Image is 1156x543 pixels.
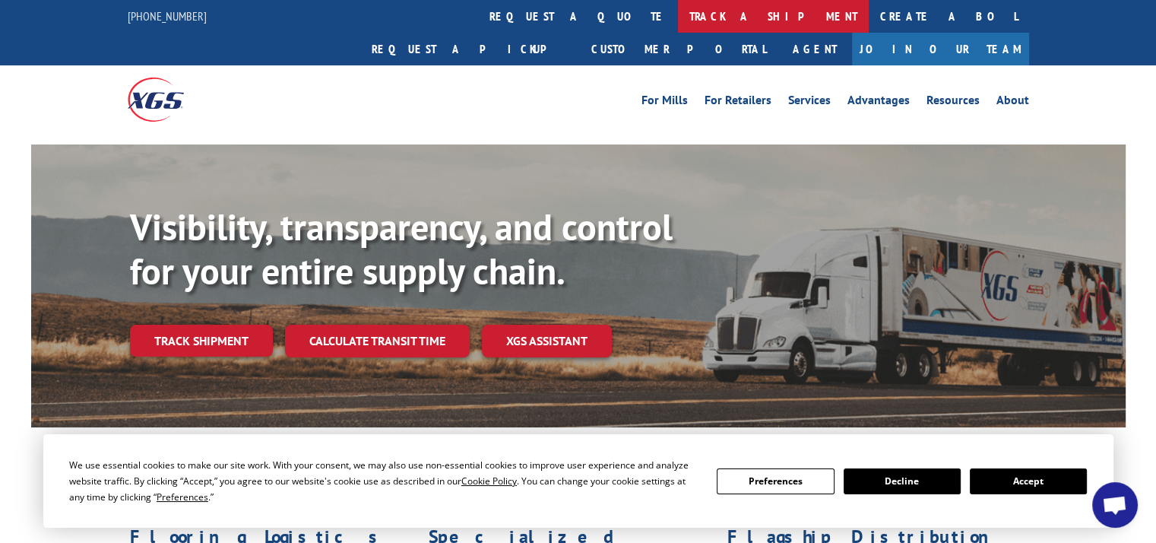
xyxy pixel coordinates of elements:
[128,8,207,24] a: [PHONE_NUMBER]
[847,94,910,111] a: Advantages
[788,94,831,111] a: Services
[130,203,673,294] b: Visibility, transparency, and control for your entire supply chain.
[285,325,470,357] a: Calculate transit time
[69,457,698,505] div: We use essential cookies to make our site work. With your consent, we may also use non-essential ...
[996,94,1029,111] a: About
[705,94,771,111] a: For Retailers
[461,475,517,487] span: Cookie Policy
[43,434,1113,528] div: Cookie Consent Prompt
[580,33,778,65] a: Customer Portal
[717,468,834,494] button: Preferences
[1092,482,1138,528] a: Open chat
[844,468,961,494] button: Decline
[926,94,980,111] a: Resources
[157,491,208,503] span: Preferences
[360,33,580,65] a: Request a pickup
[130,325,273,357] a: Track shipment
[482,325,612,357] a: XGS ASSISTANT
[852,33,1029,65] a: Join Our Team
[778,33,852,65] a: Agent
[970,468,1087,494] button: Accept
[641,94,688,111] a: For Mills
